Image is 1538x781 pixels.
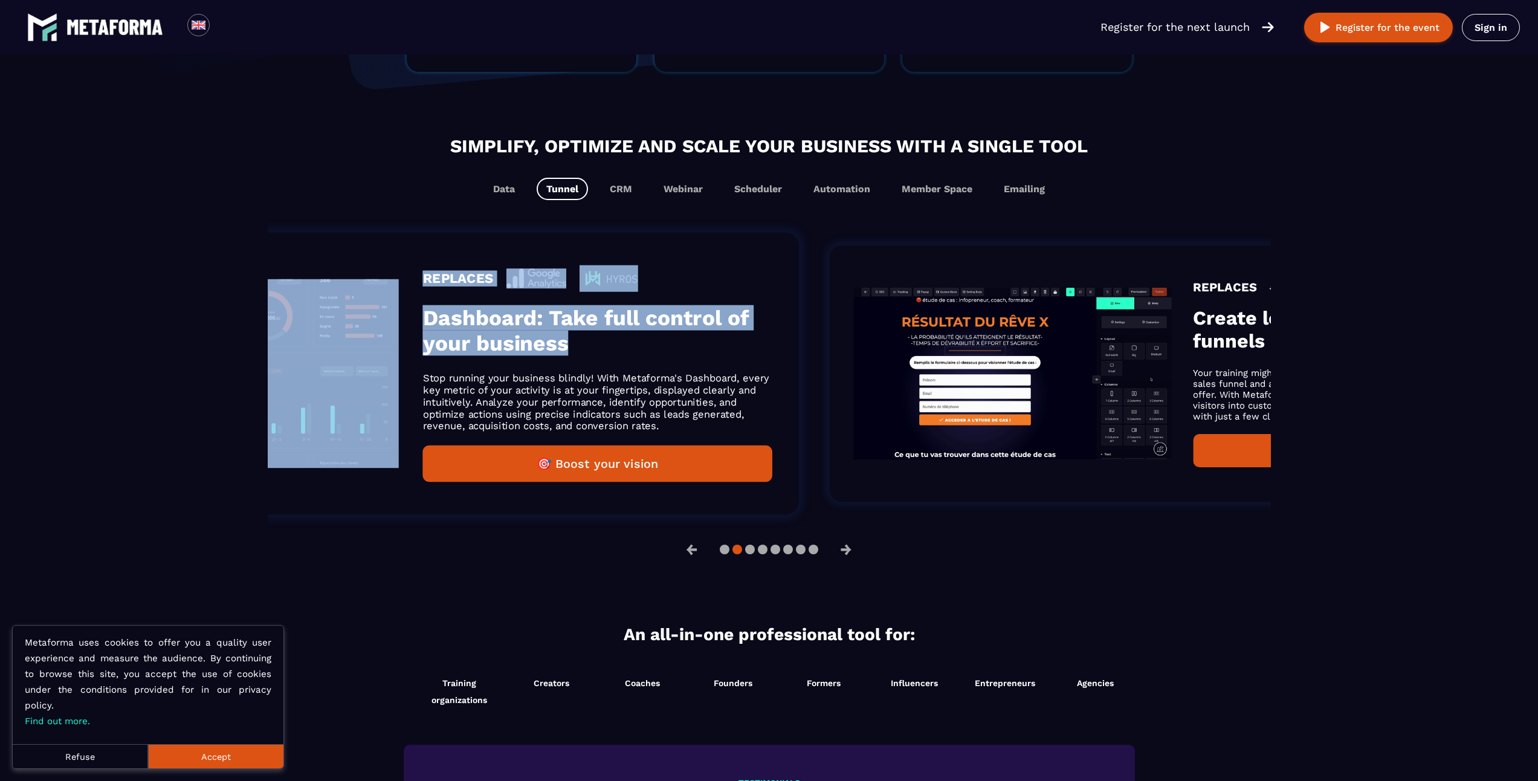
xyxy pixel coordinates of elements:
[807,678,841,688] span: Formers
[1462,14,1520,41] a: Sign in
[892,178,982,200] button: Member Space
[1317,20,1333,35] img: play
[422,271,493,287] h4: REPLACES
[725,178,792,200] button: Scheduler
[220,20,229,34] input: Search for option
[1100,19,1250,36] p: Register for the next launch
[416,675,503,708] span: Training organizations
[654,178,712,200] button: Webinar
[148,744,283,768] button: Accept
[534,678,569,688] span: Creators
[804,178,880,200] button: Automation
[1193,280,1257,294] h4: REPLACES
[210,14,239,41] div: Search for option
[676,535,708,564] button: ←
[1193,306,1510,352] h3: Create lead acquisition and sales funnels
[1077,678,1114,688] span: Agencies
[422,372,772,432] p: Stop running your business blindly! With Metaforma's Dashboard, every key metric of your activity...
[537,178,588,200] button: Tunnel
[625,678,660,688] span: Coaches
[506,268,566,289] img: icon
[1304,13,1453,42] button: Register for the event
[975,678,1035,688] span: Entrepreneurs
[1193,434,1510,467] button: 🚀 Attract more clients
[422,446,772,482] button: 🎯 Boost your vision
[714,678,752,688] span: Founders
[994,178,1055,200] button: Emailing
[407,624,1132,644] h2: An all-in-one professional tool for:
[891,678,938,688] span: Influencers
[25,635,271,729] p: Metaforma uses cookies to offer you a quality user experience and measure the audience. By contin...
[1262,21,1274,34] img: arrow-right
[1193,368,1510,422] p: Your training might be the best in the market, but without an effective sales funnel and a profes...
[483,178,525,200] button: Data
[27,12,57,42] img: logo
[854,288,1171,459] img: gif
[580,265,638,292] img: icon
[268,212,1271,535] section: Gallery
[1269,283,1323,292] img: icon
[830,535,862,564] button: →
[422,305,772,356] h3: Dashboard: Take full control of your business
[13,744,148,768] button: Refuse
[25,716,90,727] a: Find out more.
[280,132,1259,160] h2: Simplify, optimize and scale your business with a single tool
[191,18,206,33] img: en
[600,178,642,200] button: CRM
[50,279,399,468] img: gif
[66,19,163,35] img: logo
